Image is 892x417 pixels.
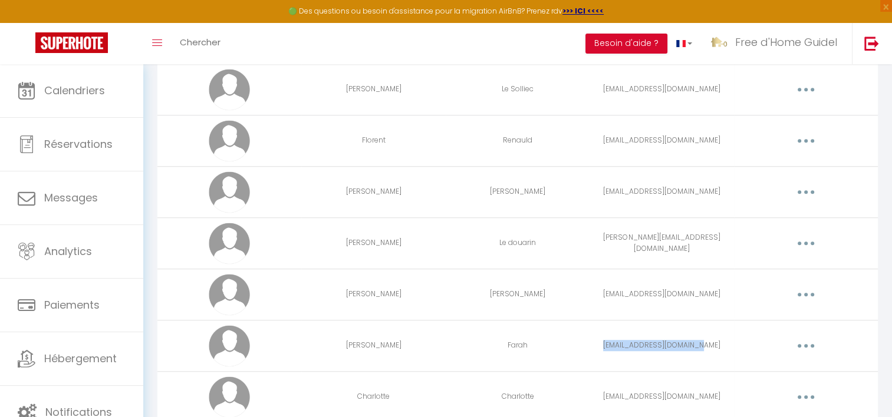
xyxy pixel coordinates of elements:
[209,69,250,110] img: avatar.png
[446,269,590,320] td: [PERSON_NAME]
[209,120,250,161] img: avatar.png
[44,297,100,312] span: Paiements
[301,320,445,371] td: [PERSON_NAME]
[585,34,667,54] button: Besoin d'aide ?
[180,36,220,48] span: Chercher
[590,115,733,166] td: [EMAIL_ADDRESS][DOMAIN_NAME]
[864,36,879,51] img: logout
[171,23,229,64] a: Chercher
[590,269,733,320] td: [EMAIL_ADDRESS][DOMAIN_NAME]
[590,320,733,371] td: [EMAIL_ADDRESS][DOMAIN_NAME]
[446,64,590,115] td: Le Solliec
[446,166,590,217] td: [PERSON_NAME]
[209,325,250,366] img: avatar.png
[301,269,445,320] td: [PERSON_NAME]
[44,244,92,259] span: Analytics
[44,137,113,151] span: Réservations
[44,351,117,366] span: Hébergement
[446,320,590,371] td: Farah
[446,115,590,166] td: Renauld
[209,171,250,213] img: avatar.png
[590,166,733,217] td: [EMAIL_ADDRESS][DOMAIN_NAME]
[301,217,445,269] td: [PERSON_NAME]
[446,217,590,269] td: Le douarin
[209,274,250,315] img: avatar.png
[701,23,852,64] a: ... Free d'Home Guidel
[710,34,728,51] img: ...
[562,6,604,16] a: >>> ICI <<<<
[301,64,445,115] td: [PERSON_NAME]
[44,83,105,98] span: Calendriers
[301,166,445,217] td: [PERSON_NAME]
[44,190,98,205] span: Messages
[590,64,733,115] td: [EMAIL_ADDRESS][DOMAIN_NAME]
[35,32,108,53] img: Super Booking
[209,223,250,264] img: avatar.png
[590,217,733,269] td: [PERSON_NAME][EMAIL_ADDRESS][DOMAIN_NAME]
[301,115,445,166] td: Florent
[735,35,837,49] span: Free d'Home Guidel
